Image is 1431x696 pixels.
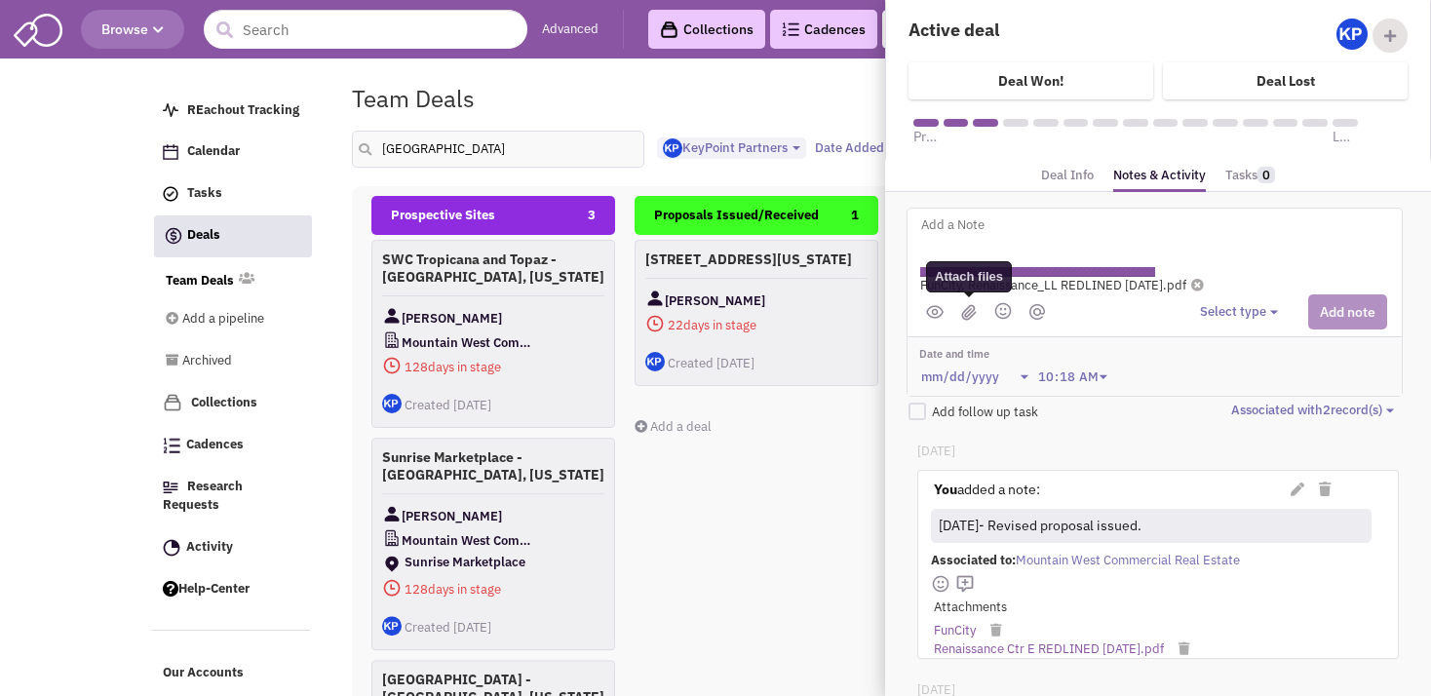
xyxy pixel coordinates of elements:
span: REachout Tracking [187,101,299,118]
input: Search [204,10,527,49]
img: icon-deals.svg [164,224,183,248]
span: FunCity, Renaissance_LL REDLINED [DATE].pdf [920,277,1204,293]
a: Renaissance Ctr E REDLINED [DATE].pdf [934,640,1164,659]
span: 0 [1257,167,1275,183]
span: 22 [668,317,683,333]
a: Notes & Activity [1113,162,1206,193]
label: added a note: [934,480,1040,499]
img: public.png [926,305,944,319]
a: Cadences [770,10,877,49]
img: icon-collection-lavender-black.svg [660,20,678,39]
span: Tasks [187,185,222,202]
img: icon-tasks.png [163,186,178,202]
button: Date Added [809,137,906,159]
button: Associated with2record(s) [1231,402,1400,420]
span: KeyPoint Partners [663,139,788,156]
button: Browse [81,10,184,49]
img: face-smile.png [931,574,950,594]
img: mdi_comment-add-outline.png [955,574,975,594]
span: Sunrise Marketplace [405,555,580,569]
img: Contact Image [382,504,402,523]
span: Add follow up task [932,404,1038,420]
span: Lease executed [1333,127,1358,146]
label: Attachments [934,599,1007,617]
a: Tasks [1225,162,1275,190]
span: Created [DATE] [405,397,491,413]
img: Calendar.png [163,144,178,160]
img: icon-daysinstage-red.png [382,578,402,598]
h4: [STREET_ADDRESS][US_STATE] [645,251,868,268]
a: Tasks [153,175,311,213]
span: Calendar [187,143,240,160]
span: [PERSON_NAME] [402,504,502,528]
span: 3 [588,196,596,235]
button: KeyPoint Partners [657,137,806,160]
a: Our Accounts [153,655,311,692]
span: 2 [1323,402,1331,418]
label: Date and time [919,347,1116,363]
div: Attach files [926,261,1012,292]
img: Gp5tB00MpEGTGSMiAkF79g.png [663,138,682,158]
span: Activity [186,538,233,555]
a: Research Requests [153,469,311,524]
span: days in stage [382,355,604,379]
a: Advanced [542,20,599,39]
h4: SWC Tropicana and Topaz - [GEOGRAPHIC_DATA], [US_STATE] [382,251,604,286]
span: Created [DATE] [668,355,754,371]
img: (jpg,png,gif,doc,docx,xls,xlsx,pdf,txt) [961,304,977,321]
a: Archived [166,343,285,380]
span: 128 [405,581,428,598]
div: Add Collaborator [1373,19,1408,53]
img: Research.png [163,482,178,493]
button: Select type [1200,303,1284,322]
a: Add a pipeline [166,301,285,338]
a: Add a deal [635,418,712,435]
img: emoji.png [994,302,1012,320]
span: days in stage [645,313,868,337]
i: Remove Attachment [1191,279,1204,291]
h4: Active deal [909,19,1145,41]
span: Mountain West Commercial Real Estate [1016,552,1240,568]
span: Date Added [815,139,884,156]
span: Mountain West Commercial Real Estate [402,330,541,355]
i: Remove Attachment [1179,642,1189,655]
i: Edit Note [1291,483,1304,496]
input: Search deals [352,131,644,168]
span: Cadences [186,437,244,453]
i: Delete Note [1319,483,1331,496]
img: CompanyLogo [382,330,402,350]
div: [DATE]- Revised proposal issued. [935,512,1364,540]
span: Created [DATE] [405,619,491,636]
a: Help-Center [153,571,311,608]
span: days in stage [382,577,604,601]
a: Cadences [153,427,311,464]
span: Proposals Issued/Received [654,207,819,223]
a: Activity [153,529,311,566]
img: icon-daysinstage-red.png [645,314,665,333]
p: [DATE] [917,443,1398,461]
h1: Team Deals [352,86,475,111]
img: help.png [163,581,178,597]
img: SmartAdmin [14,10,62,47]
span: Collections [191,394,257,410]
img: Cadences_logo.png [782,22,799,36]
a: REachout Tracking [153,93,311,130]
a: Team Deals [166,272,234,290]
img: icon-daysinstage-red.png [382,356,402,375]
span: [PERSON_NAME] [402,306,502,330]
img: Gp5tB00MpEGTGSMiAkF79g.png [1336,19,1368,50]
span: [PERSON_NAME] [665,289,765,313]
img: Contact Image [645,289,665,308]
img: ShoppingCenter [382,554,402,573]
i: Remove Attachment [990,624,1001,637]
a: Calendar [153,134,311,171]
span: Mountain West Commercial Real Estate [402,528,541,553]
span: 128 [405,359,428,375]
img: CompanyLogo [382,528,402,548]
img: mantion.png [1029,304,1045,320]
span: Our Accounts [163,665,244,681]
span: Research Requests [163,479,243,514]
span: Browse [101,20,164,38]
span: 1 [851,196,859,235]
img: icon-collection-lavender.png [163,393,182,412]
